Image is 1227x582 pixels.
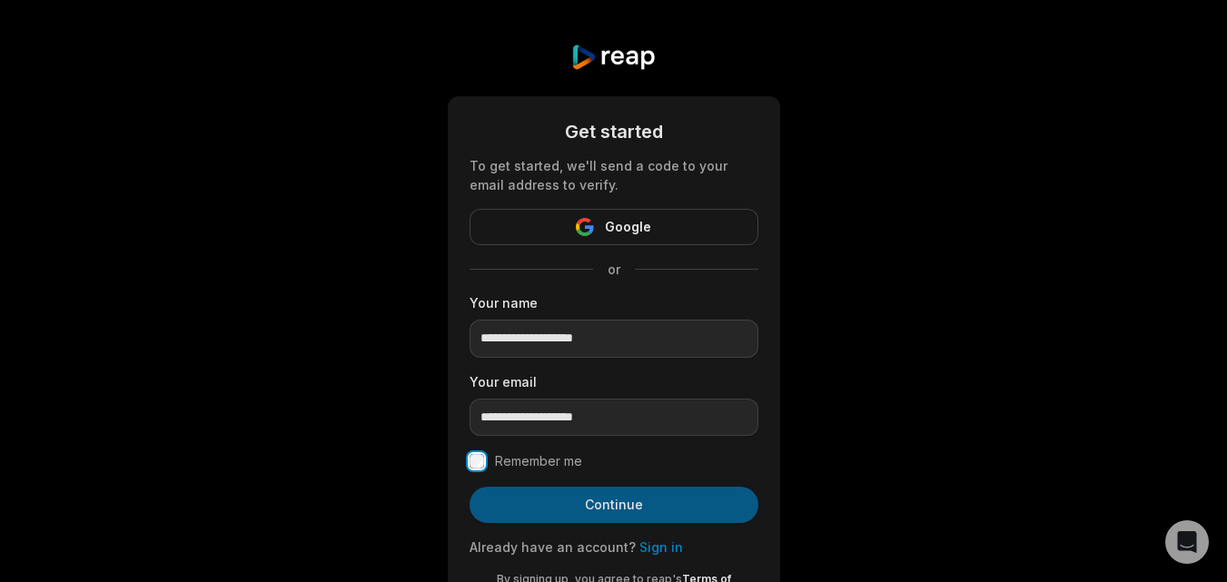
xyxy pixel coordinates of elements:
[470,118,758,145] div: Get started
[605,216,651,238] span: Google
[570,44,657,71] img: reap
[593,260,635,279] span: or
[470,156,758,194] div: To get started, we'll send a code to your email address to verify.
[495,450,582,472] label: Remember me
[470,293,758,312] label: Your name
[639,539,683,555] a: Sign in
[470,372,758,391] label: Your email
[470,209,758,245] button: Google
[470,487,758,523] button: Continue
[470,539,636,555] span: Already have an account?
[1165,520,1209,564] div: Open Intercom Messenger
